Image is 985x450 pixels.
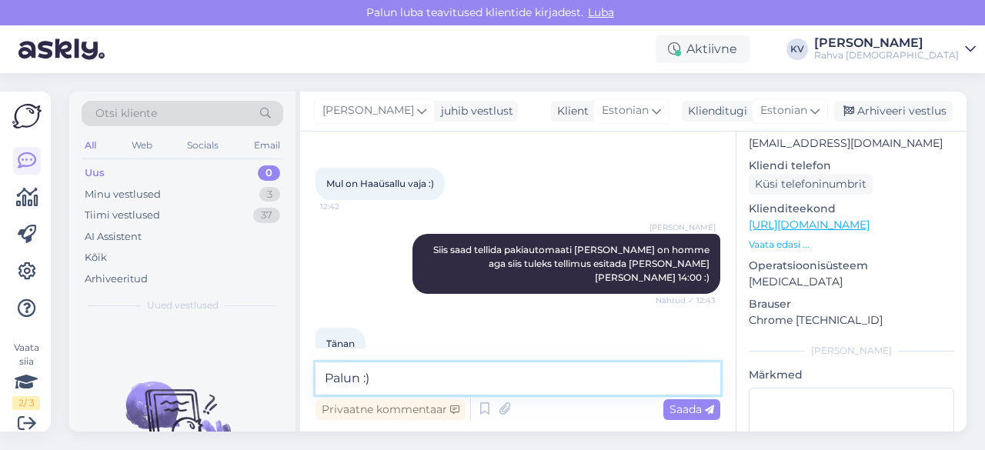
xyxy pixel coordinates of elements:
[583,5,619,19] span: Luba
[259,187,280,202] div: 3
[95,105,157,122] span: Otsi kliente
[602,102,649,119] span: Estonian
[12,396,40,410] div: 2 / 3
[12,341,40,410] div: Vaata siia
[656,35,750,63] div: Aktiivne
[82,135,99,155] div: All
[85,229,142,245] div: AI Assistent
[320,201,378,212] span: 12:42
[749,135,954,152] p: [EMAIL_ADDRESS][DOMAIN_NAME]
[749,344,954,358] div: [PERSON_NAME]
[251,135,283,155] div: Email
[85,208,160,223] div: Tiimi vestlused
[749,201,954,217] p: Klienditeekond
[551,103,589,119] div: Klient
[12,104,42,128] img: Askly Logo
[85,272,148,287] div: Arhiveeritud
[814,37,959,49] div: [PERSON_NAME]
[316,399,466,420] div: Privaatne kommentaar
[749,367,954,383] p: Märkmed
[656,295,716,306] span: Nähtud ✓ 12:43
[184,135,222,155] div: Socials
[253,208,280,223] div: 37
[258,165,280,181] div: 0
[814,49,959,62] div: Rahva [DEMOGRAPHIC_DATA]
[786,38,808,60] div: KV
[682,103,747,119] div: Klienditugi
[85,187,161,202] div: Minu vestlused
[435,103,513,119] div: juhib vestlust
[322,102,414,119] span: [PERSON_NAME]
[749,274,954,290] p: [MEDICAL_DATA]
[147,298,219,312] span: Uued vestlused
[814,37,976,62] a: [PERSON_NAME]Rahva [DEMOGRAPHIC_DATA]
[326,338,355,349] span: Tänan
[129,135,155,155] div: Web
[749,312,954,328] p: Chrome [TECHNICAL_ID]
[85,165,105,181] div: Uus
[316,362,720,395] textarea: Palun :
[749,158,954,174] p: Kliendi telefon
[669,402,714,416] span: Saada
[749,296,954,312] p: Brauser
[85,250,107,265] div: Kõik
[649,222,716,233] span: [PERSON_NAME]
[326,178,434,189] span: Mul on Haaüsallu vaja :)
[749,218,870,232] a: [URL][DOMAIN_NAME]
[749,174,873,195] div: Küsi telefoninumbrit
[433,244,712,283] span: Siis saad tellida pakiautomaati [PERSON_NAME] on homme aga siis tuleks tellimus esitada [PERSON_N...
[760,102,807,119] span: Estonian
[749,258,954,274] p: Operatsioonisüsteem
[834,101,953,122] div: Arhiveeri vestlus
[749,238,954,252] p: Vaata edasi ...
